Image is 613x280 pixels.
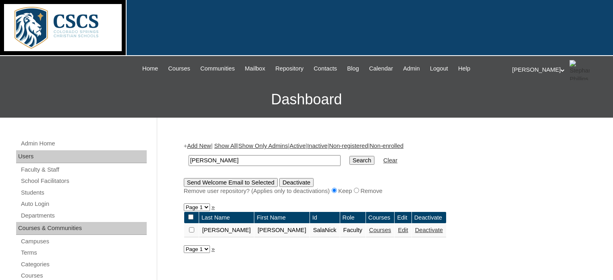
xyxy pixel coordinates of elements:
span: Communities [200,64,235,73]
a: School Facilitators [20,176,147,186]
a: » [212,204,215,210]
a: Faculty & Staff [20,165,147,175]
span: Mailbox [245,64,266,73]
div: + | | | | | | [184,142,583,195]
a: Blog [343,64,363,73]
span: Admin [403,64,420,73]
a: Non-enrolled [370,143,403,149]
img: logo-white.png [4,4,122,51]
td: Id [310,212,340,224]
a: Repository [271,64,308,73]
a: Show All [214,143,237,149]
a: Campuses [20,236,147,247]
a: Communities [196,64,239,73]
a: Logout [426,64,452,73]
a: Edit [398,227,408,233]
a: Courses [164,64,194,73]
div: Users [16,150,147,163]
span: Calendar [369,64,393,73]
a: Help [454,64,474,73]
a: Calendar [365,64,397,73]
span: Blog [347,64,359,73]
a: Auto Login [20,199,147,209]
a: Add New [187,143,211,149]
td: Edit [395,212,411,224]
td: Deactivate [412,212,446,224]
a: Inactive [307,143,328,149]
a: Contacts [310,64,341,73]
input: Search [189,155,341,166]
div: Courses & Communities [16,222,147,235]
td: First Name [254,212,310,224]
a: Departments [20,211,147,221]
span: Courses [168,64,190,73]
a: Clear [383,157,397,164]
span: Logout [430,64,448,73]
div: Remove user repository? (Applies only to deactivations) Keep Remove [184,187,583,195]
input: Send Welcome Email to Selected [184,178,278,187]
td: SalaNick [310,224,340,237]
a: Admin [399,64,424,73]
td: [PERSON_NAME] [199,224,254,237]
a: Students [20,188,147,198]
a: Home [138,64,162,73]
span: Home [142,64,158,73]
a: Terms [20,248,147,258]
input: Search [349,156,374,165]
a: Non-registered [329,143,368,149]
a: » [212,246,215,252]
input: Deactivate [279,178,314,187]
td: Courses [366,212,395,224]
span: Repository [275,64,303,73]
img: Stephanie Phillips [569,60,590,80]
span: Help [458,64,470,73]
td: Faculty [340,224,366,237]
span: Contacts [314,64,337,73]
a: Courses [369,227,391,233]
a: Mailbox [241,64,270,73]
a: Active [289,143,305,149]
td: Role [340,212,366,224]
h3: Dashboard [4,81,609,118]
td: Last Name [199,212,254,224]
td: [PERSON_NAME] [254,224,310,237]
a: Admin Home [20,139,147,149]
a: Show Only Admins [239,143,288,149]
div: [PERSON_NAME] [512,60,605,80]
a: Categories [20,259,147,270]
a: Deactivate [415,227,443,233]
